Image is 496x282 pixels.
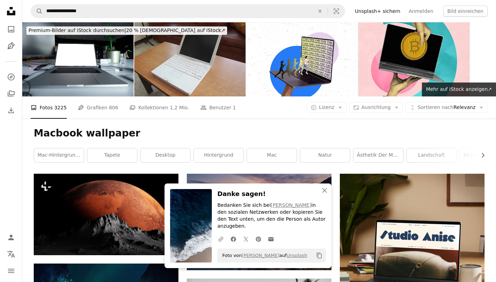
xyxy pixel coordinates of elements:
button: Ausrichtung [349,102,403,113]
a: Hintergrund [194,148,243,162]
button: Sprache [4,247,18,261]
span: 806 [109,104,118,111]
a: Natur [300,148,350,162]
span: Mehr auf iStock anzeigen ↗ [426,86,492,92]
button: Lizenz [307,102,346,113]
a: Unsplash [287,253,307,258]
a: Auf Facebook teilen [227,232,240,246]
p: Bedanken Sie sich bei in den sozialen Netzwerken oder kopieren Sie den Text unten, um den die Per... [217,202,326,230]
a: [PERSON_NAME] [271,202,311,208]
a: Kollektionen [4,87,18,101]
button: Liste nach rechts verschieben [477,148,485,162]
img: altes weißes MacBook mit schwarzem Bildschirm isoliert und verschwommenem Hintergrund [134,22,246,96]
button: Bild einreichen [443,6,488,17]
a: Grafiken [4,39,18,53]
span: 1,2 Mio. [170,104,189,111]
a: Kollektionen 1,2 Mio. [129,96,189,119]
a: [PERSON_NAME] [242,253,279,258]
button: Visuelle Suche [328,5,345,18]
span: Sortieren nach [418,104,454,110]
img: MacBook Mockup im Büro [22,22,134,96]
a: Auf Twitter teilen [240,232,252,246]
a: Grafiken 806 [78,96,118,119]
a: Premium-Bilder auf iStock durchsuchen|20 % [DEMOGRAPHIC_DATA] auf iStock↗ [22,22,231,39]
a: Ästhetik der Macbook-Tapete [353,148,403,162]
span: Ausrichtung [361,104,391,110]
img: Luftaufnahme des Dorfes auf einer Bergklippe während des orangefarbenen Sonnenuntergangs [187,174,331,270]
h3: Danke sagen! [217,189,326,199]
a: Landschaft [407,148,456,162]
a: Mac-Hintergrundbild [34,148,84,162]
a: Bisherige Downloads [4,103,18,117]
span: 1 [233,104,236,111]
a: Mehr auf iStock anzeigen↗ [422,83,496,96]
button: Unsplash suchen [31,5,43,18]
button: Menü [4,264,18,278]
button: In die Zwischenablage kopieren [313,250,325,261]
span: Foto von auf [219,250,307,261]
span: Relevanz [418,104,475,111]
span: Premium-Bilder auf iStock durchsuchen | [29,28,126,33]
form: Finden Sie Bildmaterial auf der ganzen Webseite [31,4,345,18]
span: Lizenz [319,104,334,110]
a: Anmelden [405,6,438,17]
a: Entdecken [4,70,18,84]
h1: Macbook wallpaper [34,127,485,140]
img: Vertikale Fotocollage von Menschen Hände halten Macbook Gerät Bitcoin Münze Einnahmen Freiberufli... [358,22,470,96]
a: Unsplash+ sichern [351,6,405,17]
img: ein roter Mond, der über dem Gipfel eines Berges aufgeht [34,174,178,255]
a: Fotos [4,22,18,36]
a: mac [247,148,297,162]
a: Tapete [87,148,137,162]
a: Auf Pinterest teilen [252,232,265,246]
a: Anmelden / Registrieren [4,230,18,244]
a: Desktop [141,148,190,162]
img: Zusammengesetzte Fotocollage von glücklichem Mädchen gehen Telefon Spaziergang Macbook Tapete gef... [246,22,358,96]
button: Sortieren nachRelevanz [406,102,488,113]
a: Benutzer 1 [200,96,236,119]
div: 20 % [DEMOGRAPHIC_DATA] auf iStock ↗ [26,26,227,35]
a: ein roter Mond, der über dem Gipfel eines Berges aufgeht [34,211,178,218]
a: Via E-Mail teilen teilen [265,232,277,246]
button: Löschen [312,5,328,18]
